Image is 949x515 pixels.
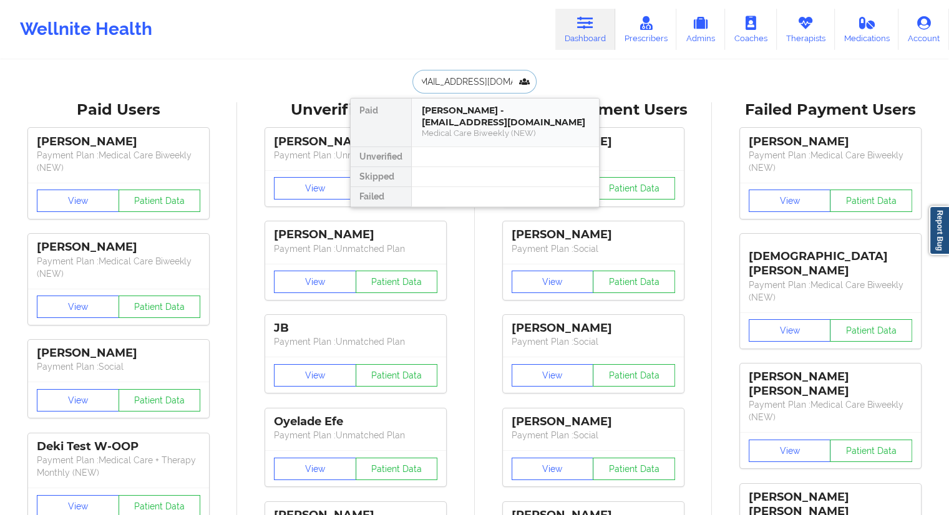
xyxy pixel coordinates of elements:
[274,149,437,161] p: Payment Plan : Unmatched Plan
[246,100,465,120] div: Unverified Users
[351,187,411,207] div: Failed
[835,9,899,50] a: Medications
[37,440,200,454] div: Deki Test W-OOP
[274,429,437,441] p: Payment Plan : Unmatched Plan
[830,440,912,462] button: Patient Data
[749,149,912,174] p: Payment Plan : Medical Care Biweekly (NEW)
[512,335,675,348] p: Payment Plan : Social
[830,319,912,342] button: Patient Data
[37,190,119,212] button: View
[593,177,675,200] button: Patient Data
[725,9,777,50] a: Coaches
[721,100,940,120] div: Failed Payment Users
[749,440,831,462] button: View
[351,167,411,187] div: Skipped
[351,147,411,167] div: Unverified
[749,135,912,149] div: [PERSON_NAME]
[593,364,675,387] button: Patient Data
[274,228,437,242] div: [PERSON_NAME]
[555,9,615,50] a: Dashboard
[512,364,594,387] button: View
[422,105,589,128] div: [PERSON_NAME] - [EMAIL_ADDRESS][DOMAIN_NAME]
[512,228,675,242] div: [PERSON_NAME]
[512,271,594,293] button: View
[676,9,725,50] a: Admins
[119,190,201,212] button: Patient Data
[593,458,675,480] button: Patient Data
[749,240,912,278] div: [DEMOGRAPHIC_DATA][PERSON_NAME]
[351,99,411,147] div: Paid
[512,458,594,480] button: View
[274,335,437,348] p: Payment Plan : Unmatched Plan
[777,9,835,50] a: Therapists
[274,321,437,335] div: JB
[593,271,675,293] button: Patient Data
[929,206,949,255] a: Report Bug
[274,177,356,200] button: View
[37,360,200,373] p: Payment Plan : Social
[749,398,912,423] p: Payment Plan : Medical Care Biweekly (NEW)
[615,9,677,50] a: Prescribers
[830,190,912,212] button: Patient Data
[749,279,912,304] p: Payment Plan : Medical Care Biweekly (NEW)
[274,243,437,255] p: Payment Plan : Unmatched Plan
[274,271,356,293] button: View
[356,271,438,293] button: Patient Data
[37,135,200,149] div: [PERSON_NAME]
[512,321,675,335] div: [PERSON_NAME]
[749,190,831,212] button: View
[356,364,438,387] button: Patient Data
[119,389,201,412] button: Patient Data
[274,458,356,480] button: View
[749,319,831,342] button: View
[37,255,200,280] p: Payment Plan : Medical Care Biweekly (NEW)
[512,243,675,255] p: Payment Plan : Social
[898,9,949,50] a: Account
[37,454,200,479] p: Payment Plan : Medical Care + Therapy Monthly (NEW)
[37,149,200,174] p: Payment Plan : Medical Care Biweekly (NEW)
[356,458,438,480] button: Patient Data
[512,415,675,429] div: [PERSON_NAME]
[37,240,200,254] div: [PERSON_NAME]
[9,100,228,120] div: Paid Users
[119,296,201,318] button: Patient Data
[37,389,119,412] button: View
[37,296,119,318] button: View
[274,135,437,149] div: [PERSON_NAME]
[512,429,675,441] p: Payment Plan : Social
[274,415,437,429] div: Oyelade Efe
[749,370,912,398] div: [PERSON_NAME] [PERSON_NAME]
[274,364,356,387] button: View
[37,346,200,360] div: [PERSON_NAME]
[422,128,589,138] div: Medical Care Biweekly (NEW)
